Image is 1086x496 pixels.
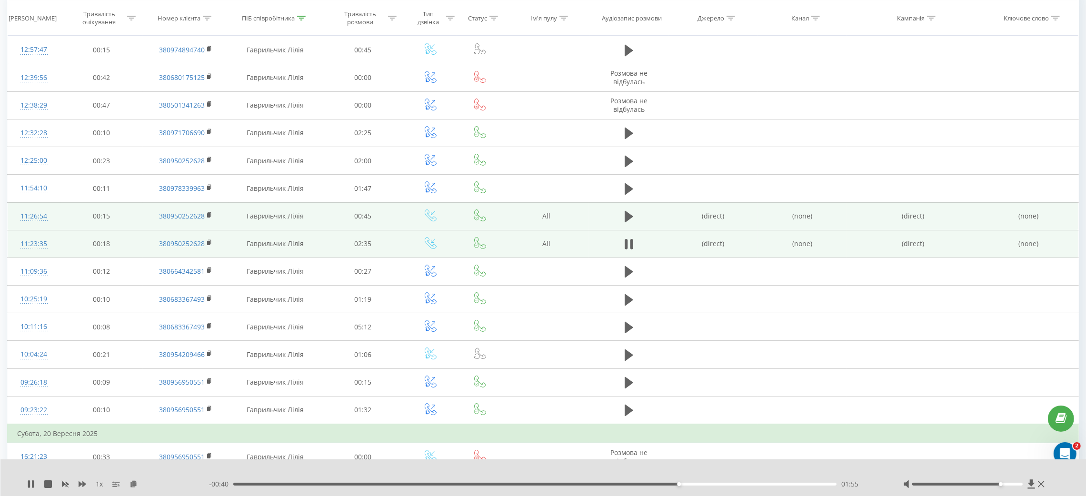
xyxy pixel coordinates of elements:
[159,295,205,304] a: 380683367493
[1073,442,1081,450] span: 2
[335,10,386,26] div: Тривалість розмови
[897,14,925,22] div: Кампанія
[17,235,51,253] div: 11:23:35
[60,286,143,313] td: 00:10
[530,14,557,22] div: Ім'я пулу
[17,207,51,226] div: 11:26:54
[17,401,51,419] div: 09:23:22
[979,202,1078,230] td: (none)
[229,313,321,341] td: Гаврильчик Лілія
[60,341,143,368] td: 00:21
[17,151,51,170] div: 12:25:00
[610,69,648,86] span: Розмова не відбулась
[159,128,205,137] a: 380971706690
[17,447,51,466] div: 16:21:23
[60,230,143,258] td: 00:18
[60,396,143,424] td: 00:10
[503,202,589,230] td: All
[229,258,321,285] td: Гаврильчик Лілія
[17,317,51,336] div: 10:11:16
[159,322,205,331] a: 380683367493
[757,202,847,230] td: (none)
[74,10,125,26] div: Тривалість очікування
[159,267,205,276] a: 380664342581
[847,202,979,230] td: (direct)
[602,14,662,22] div: Аудіозапис розмови
[60,36,143,64] td: 00:15
[229,230,321,258] td: Гаврильчик Лілія
[321,396,404,424] td: 01:32
[321,147,404,175] td: 02:00
[17,290,51,308] div: 10:25:19
[96,479,103,489] span: 1 x
[229,202,321,230] td: Гаврильчик Лілія
[17,40,51,59] div: 12:57:47
[979,230,1078,258] td: (none)
[159,377,205,387] a: 380956950551
[17,373,51,392] div: 09:26:18
[159,239,205,248] a: 380950252628
[229,91,321,119] td: Гаврильчик Лілія
[159,350,205,359] a: 380954209466
[159,452,205,461] a: 380956950551
[60,202,143,230] td: 00:15
[321,175,404,202] td: 01:47
[321,368,404,396] td: 00:15
[847,230,979,258] td: (direct)
[60,368,143,396] td: 00:09
[321,230,404,258] td: 02:35
[697,14,724,22] div: Джерело
[321,119,404,147] td: 02:25
[678,482,681,486] div: Accessibility label
[610,96,648,114] span: Розмова не відбулась
[17,345,51,364] div: 10:04:24
[757,230,847,258] td: (none)
[159,211,205,220] a: 380950252628
[159,156,205,165] a: 380950252628
[321,202,404,230] td: 00:45
[17,124,51,142] div: 12:32:28
[60,147,143,175] td: 00:23
[17,262,51,281] div: 11:09:36
[159,100,205,109] a: 380501341263
[229,119,321,147] td: Гаврильчик Лілія
[321,313,404,341] td: 05:12
[468,14,487,22] div: Статус
[321,91,404,119] td: 00:00
[60,64,143,91] td: 00:42
[159,184,205,193] a: 380978339963
[242,14,295,22] div: ПІБ співробітника
[791,14,809,22] div: Канал
[229,286,321,313] td: Гаврильчик Лілія
[229,443,321,471] td: Гаврильчик Лілія
[999,482,1003,486] div: Accessibility label
[209,479,233,489] span: - 00:40
[60,175,143,202] td: 00:11
[610,448,648,466] span: Розмова не відбулась
[159,73,205,82] a: 380680175125
[321,443,404,471] td: 00:00
[60,91,143,119] td: 00:47
[229,64,321,91] td: Гаврильчик Лілія
[321,36,404,64] td: 00:45
[668,230,757,258] td: (direct)
[321,258,404,285] td: 00:27
[60,119,143,147] td: 00:10
[60,443,143,471] td: 00:33
[321,286,404,313] td: 01:19
[229,175,321,202] td: Гаврильчик Лілія
[668,202,757,230] td: (direct)
[8,424,1079,443] td: Субота, 20 Вересня 2025
[229,396,321,424] td: Гаврильчик Лілія
[158,14,200,22] div: Номер клієнта
[17,179,51,198] div: 11:54:10
[413,10,444,26] div: Тип дзвінка
[229,147,321,175] td: Гаврильчик Лілія
[1054,442,1076,465] iframe: Intercom live chat
[229,368,321,396] td: Гаврильчик Лілія
[229,36,321,64] td: Гаврильчик Лілія
[17,96,51,115] div: 12:38:29
[60,258,143,285] td: 00:12
[159,45,205,54] a: 380974894740
[9,14,57,22] div: [PERSON_NAME]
